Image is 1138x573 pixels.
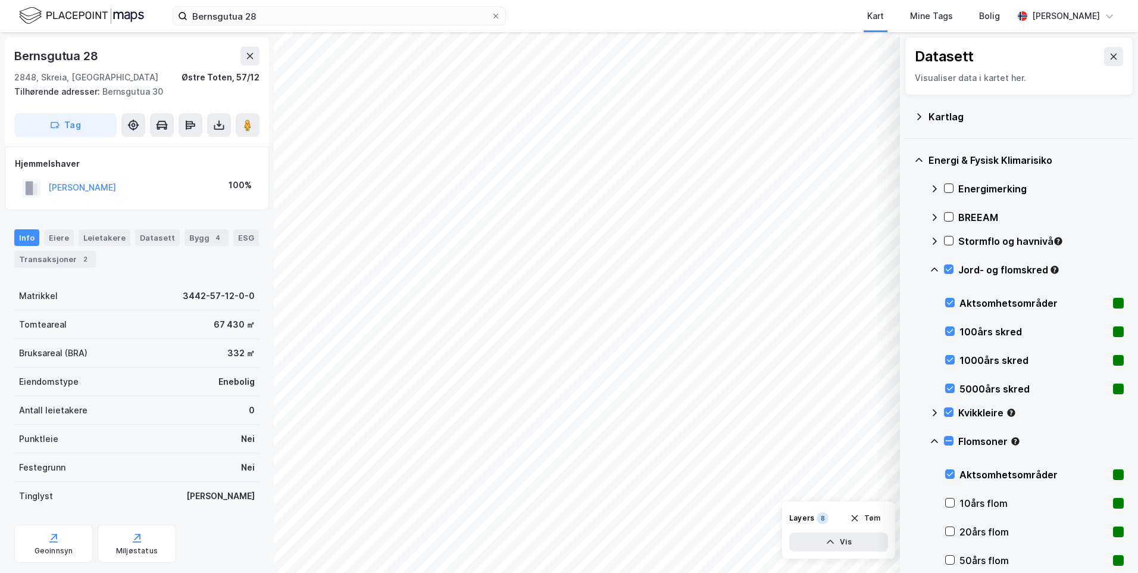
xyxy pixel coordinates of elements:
[233,229,259,246] div: ESG
[212,232,224,244] div: 4
[958,406,1124,420] div: Kvikkleire
[958,234,1124,248] div: Stormflo og havnivå
[915,71,1123,85] div: Visualiser data i kartet her.
[14,46,100,66] div: Bernsgutua 28
[19,289,58,303] div: Matrikkel
[35,546,73,556] div: Geoinnsyn
[19,460,65,475] div: Festegrunn
[249,403,255,418] div: 0
[1053,236,1064,247] div: Tooltip anchor
[959,296,1108,310] div: Aktsomhetsområder
[789,532,888,552] button: Vis
[19,489,53,503] div: Tinglyst
[959,553,1108,568] div: 50års flom
[789,513,814,523] div: Layers
[15,157,259,171] div: Hjemmelshaver
[218,375,255,389] div: Enebolig
[958,263,1124,277] div: Jord- og flomskred
[959,382,1108,396] div: 5000års skred
[842,509,888,528] button: Tøm
[19,375,79,389] div: Eiendomstype
[979,9,1000,23] div: Bolig
[1049,264,1060,275] div: Tooltip anchor
[959,325,1108,339] div: 100års skred
[928,110,1124,124] div: Kartlag
[19,432,58,446] div: Punktleie
[214,317,255,332] div: 67 430 ㎡
[241,432,255,446] div: Nei
[14,86,102,96] span: Tilhørende adresser:
[959,353,1108,368] div: 1000års skred
[19,317,67,332] div: Tomteareal
[1032,9,1100,23] div: [PERSON_NAME]
[915,47,974,66] div: Datasett
[19,346,87,360] div: Bruksareal (BRA)
[958,182,1124,196] div: Energimerking
[867,9,884,23] div: Kart
[1078,516,1138,573] iframe: Chat Widget
[19,403,87,418] div: Antall leietakere
[14,251,96,267] div: Transaksjoner
[185,229,229,246] div: Bygg
[182,70,260,85] div: Østre Toten, 57/12
[116,546,158,556] div: Miljøstatus
[183,289,255,303] div: 3442-57-12-0-0
[14,229,39,246] div: Info
[959,525,1108,539] div: 20års flom
[958,210,1124,225] div: BREEAM
[928,153,1124,167] div: Energi & Fysisk Klimarisiko
[14,85,250,99] div: Bernsgutua 30
[958,434,1124,449] div: Flomsoner
[241,460,255,475] div: Nei
[14,70,158,85] div: 2848, Skreia, [GEOGRAPHIC_DATA]
[186,489,255,503] div: [PERSON_NAME]
[187,7,491,25] input: Søk på adresse, matrikkel, gårdeiere, leietakere eller personer
[135,229,180,246] div: Datasett
[959,496,1108,510] div: 10års flom
[44,229,74,246] div: Eiere
[227,346,255,360] div: 332 ㎡
[79,253,91,265] div: 2
[910,9,953,23] div: Mine Tags
[229,178,252,192] div: 100%
[1010,436,1021,447] div: Tooltip anchor
[1006,407,1017,418] div: Tooltip anchor
[959,468,1108,482] div: Aktsomhetsområder
[14,113,117,137] button: Tag
[817,512,829,524] div: 8
[79,229,130,246] div: Leietakere
[19,5,144,26] img: logo.f888ab2527a4732fd821a326f86c7f29.svg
